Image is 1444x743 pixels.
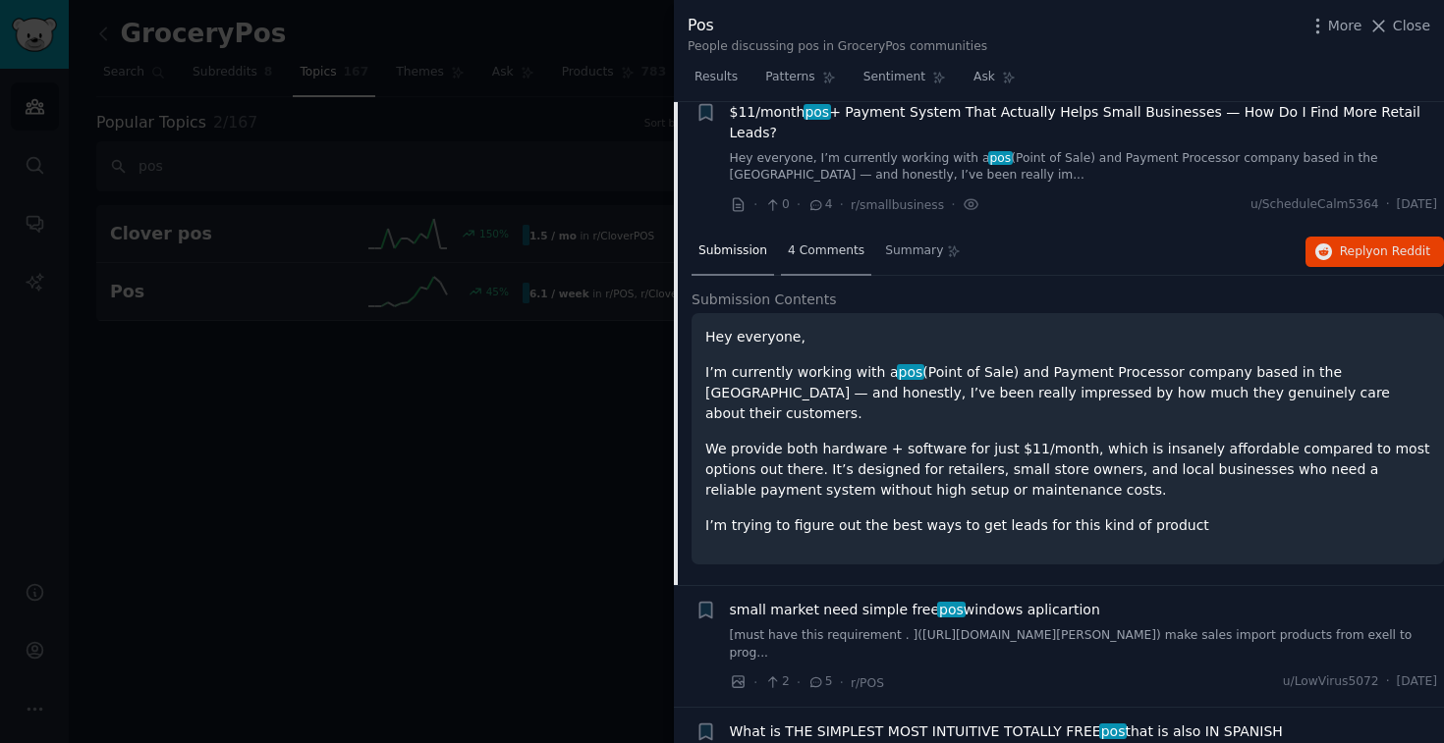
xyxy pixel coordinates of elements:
span: r/smallbusiness [851,198,944,212]
span: · [840,194,844,215]
span: small market need simple free windows aplicartion [730,600,1100,620]
span: u/ScheduleCalm5364 [1250,196,1379,214]
button: Close [1368,16,1430,36]
a: Ask [967,62,1023,102]
p: I’m currently working with a (Point of Sale) and Payment Processor company based in the [GEOGRAPH... [705,362,1430,424]
span: 5 [807,673,832,691]
span: · [1386,673,1390,691]
span: Patterns [765,69,814,86]
span: · [797,194,801,215]
span: · [753,194,757,215]
span: Reply [1340,243,1430,261]
span: · [1386,196,1390,214]
a: Results [688,62,745,102]
span: r/POS [851,676,884,690]
span: [DATE] [1397,196,1437,214]
span: Summary [885,242,943,260]
span: · [753,672,757,693]
button: More [1307,16,1362,36]
div: People discussing pos in GroceryPos communities [688,38,987,56]
span: $11/month + Payment System That Actually Helps Small Businesses — How Do I Find More Retail Leads? [730,102,1438,143]
span: · [951,194,955,215]
span: Sentiment [863,69,925,86]
span: 4 Comments [788,242,864,260]
a: Hey everyone, I’m currently working with apos(Point of Sale) and Payment Processor company based ... [730,150,1438,185]
span: pos [1099,723,1127,739]
a: $11/monthpos+ Payment System That Actually Helps Small Businesses — How Do I Find More Retail Leads? [730,102,1438,143]
span: Ask [973,69,995,86]
span: [DATE] [1397,673,1437,691]
a: Sentiment [857,62,953,102]
span: Submission [698,242,767,260]
a: [must have this requirement . ]([URL][DOMAIN_NAME][PERSON_NAME]) make sales import products from ... [730,627,1438,662]
span: pos [897,364,924,380]
p: Hey everyone, [705,327,1430,347]
span: 2 [764,673,789,691]
span: 4 [807,196,832,214]
span: pos [937,602,965,617]
button: Replyon Reddit [1305,237,1444,268]
a: small market need simple freeposwindows aplicartion [730,600,1100,620]
a: Patterns [758,62,842,102]
span: pos [988,151,1013,165]
span: More [1328,16,1362,36]
p: We provide both hardware + software for just $11/month, which is insanely affordable compared to ... [705,439,1430,501]
span: u/LowVirus5072 [1283,673,1379,691]
span: pos [804,104,831,120]
span: Results [694,69,738,86]
span: Submission Contents [692,290,837,310]
span: 0 [764,196,789,214]
span: on Reddit [1373,244,1430,258]
div: Pos [688,14,987,38]
span: · [840,672,844,693]
a: What is THE SIMPLEST MOST INTUITIVE TOTALLY FREEposthat is also IN SPANISH [730,721,1283,742]
span: Close [1393,16,1430,36]
span: · [797,672,801,693]
p: I’m trying to figure out the best ways to get leads for this kind of product [705,515,1430,536]
span: What is THE SIMPLEST MOST INTUITIVE TOTALLY FREE that is also IN SPANISH [730,721,1283,742]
